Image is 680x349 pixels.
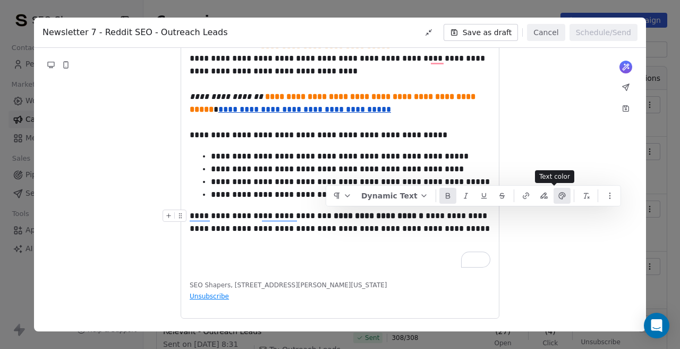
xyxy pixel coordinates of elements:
[539,172,570,181] span: Text color
[357,188,432,204] button: Dynamic Text
[569,24,637,41] button: Schedule/Send
[42,26,228,39] span: Newsletter 7 - Reddit SEO - Outreach Leads
[444,24,518,41] button: Save as draft
[527,24,565,41] button: Cancel
[644,313,669,338] div: Open Intercom Messenger
[190,39,490,270] div: To enrich screen reader interactions, please activate Accessibility in Grammarly extension settings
